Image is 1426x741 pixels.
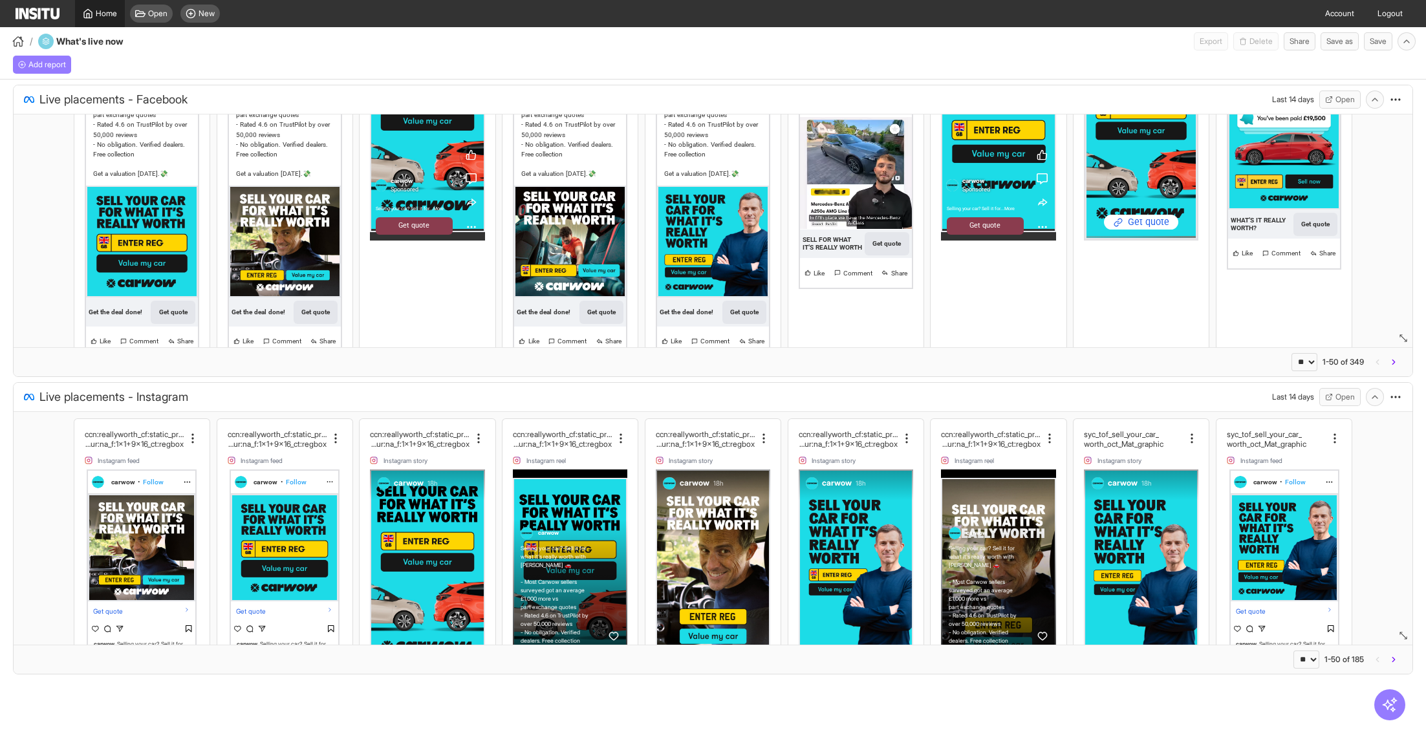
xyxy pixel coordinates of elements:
h2: ccn:reallyworth_cf:static_prs:none_cta:getquote_ms [513,429,612,439]
h2: syc_tof_sell_your_car_ [1227,429,1302,439]
span: Comment [557,336,587,346]
button: Get quote [294,301,338,324]
span: carwow [254,478,277,486]
span: carwow [94,641,114,647]
div: Last 14 days [1272,94,1314,105]
div: Selling your car? Sell it for what it's really worth with [PERSON_NAME] 🚗 - Most Carwow sellers s... [236,52,334,178]
span: Comment [129,336,158,346]
span: Live placements - Facebook [39,91,188,109]
button: Save [1364,32,1392,50]
button: Get quote [865,232,909,255]
span: Like [814,268,825,278]
div: Selling your car? Sell it for...More [376,206,453,213]
strong: carwow [1108,477,1138,489]
button: Get quote [1293,213,1337,236]
div: ccn:reallyworth_cf:static_prs:none_cta:getquote_msg:value_hk:valuemycar_dur:na_f:1x1+9x16_ct:regbox [228,429,327,449]
img: carwow [92,476,104,488]
span: Share [605,336,621,346]
div: ccn:reallyworth_cf:static_prs:matt_cta:getquote_msg:value_hk:valuemycar_dur:na_f:1x1+9x16_ct:regbox [656,429,755,449]
img: carwow [235,476,247,488]
div: Last 14 days [1272,392,1314,402]
svg: More Options [182,477,191,486]
button: Get quote [579,301,623,324]
div: syc_tof_sell_your_car_worth_oct_Mat_graphic [1227,429,1326,449]
div: Selling your car? Sell it for what it's really worth with [PERSON_NAME] 🚗 - Most Carwow sellers s... [664,52,762,178]
div: ccn:reallyworth_cf:static_prs:none_cta:getquote_msg:value_hk:valuemycar_dur:na_f:1x1+9x16_ct:regbox [370,429,469,449]
span: Share [748,336,764,346]
span: Instagram story [812,457,856,464]
div: Get quote [231,601,338,621]
span: Comment [272,336,301,346]
h2: syc_tof_sell_your_car_ [1084,429,1159,439]
h2: g:value_hk:valuemycar_dur:na_f:1x1+9x16_ct:regbox [799,439,898,449]
span: carwow [1236,641,1257,647]
img: carwow [521,527,533,539]
button: / [10,34,33,49]
span: carwow [391,177,413,184]
button: Get quote [151,301,195,324]
img: carwow [949,527,961,539]
span: Follow [1285,478,1306,486]
img: carwow [375,179,387,191]
span: carwow [962,177,984,184]
div: Get quote [947,217,1024,235]
div: Selling your car? Sell it for what it's really worth with [PERSON_NAME] 🚗 - Most Carwow sellers s... [93,52,191,178]
div: ccn:reallyworth_cf:static_prs:none_cta:getquote_msg:value_hk:valuemycar_dur:na_f:1x1+9x16_ct:regbox [513,429,612,449]
svg: More Options [1324,477,1334,486]
img: carwow [1234,476,1246,488]
div: WHAT’S IT REALLY WORTH? [1231,217,1290,232]
span: Instagram story [669,457,713,464]
button: Add report [13,56,71,74]
div: Get quote [1104,215,1178,230]
div: Selling your car? Sell it for what it's really worth with [PERSON_NAME] 🚗 - Most Carwow sellers s... [949,544,1025,670]
span: • [281,478,283,486]
span: Instagram feed [1240,457,1282,464]
img: carwow [1092,477,1104,489]
span: • [138,478,140,486]
img: carwow [663,477,675,489]
span: Like [671,336,682,346]
svg: Save [1326,625,1335,633]
span: 18h [1141,478,1152,488]
span: Comment [1271,248,1301,258]
h2: g:value_hk:valuemycar_dur:na_f:1x1+9x16_ct:regbox [513,439,612,449]
span: carwow [237,641,257,647]
span: • [1280,478,1282,486]
span: Add report [28,59,66,70]
h2: ccn:reallyworth_cf:static_prs:matt_cta:getquote_ms [941,429,1040,439]
span: Like [243,336,254,346]
strong: carwow [822,477,852,489]
strong: carwow [394,477,424,489]
button: Open [1319,91,1361,109]
span: Comment [700,336,729,346]
div: Selling your car? Sell it for what it's really worth with [PERSON_NAME] 🚗 - Most Carwow sellers s... [521,52,619,178]
button: Get quote [722,301,766,324]
span: 18h [713,478,724,488]
h2: ccn:reallyworth_cf:static_prs:none_cta:getquote_ms [370,429,469,439]
span: Like [1242,248,1253,258]
span: Home [96,8,117,19]
span: carwow [1253,478,1277,486]
span: Share [891,268,907,278]
h2: g:value_hk:valuemycar_dur:na_f:1x1+9x16_ct:regbox [85,439,184,449]
h2: ccn:reallyworth_cf:static_prs:matt_cta:getquote_ms [799,429,898,439]
span: Comment [843,268,872,278]
span: Instagram reel [526,457,566,464]
h2: g:value_hk:valuemycar_dur:na_f:1x1+9x16_ct:regbox [941,439,1040,449]
h2: ccn:reallyworth_cf:static_prs:none_cta:getquote_ms [228,429,327,439]
span: Share [177,336,193,346]
span: Follow [286,478,307,486]
div: Get quote [1231,601,1338,621]
span: Sponsored [391,186,418,193]
div: 1-50 of 349 [1323,357,1364,367]
span: Open [148,8,167,19]
div: Selling your car? Sell it for...More [947,206,1024,213]
span: Instagram reel [955,457,994,464]
svg: Save [184,625,193,633]
img: carwow [946,179,958,191]
h2: g:value_hk:valuemycar_dur:na_f:1x1+9x16_ct:regbox [370,439,469,449]
svg: Save [327,625,336,633]
svg: More Options [325,477,334,486]
span: 18h [856,478,866,488]
div: syc_tof_sell_your_car_worth_oct_Mat_graphic [1084,429,1183,449]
